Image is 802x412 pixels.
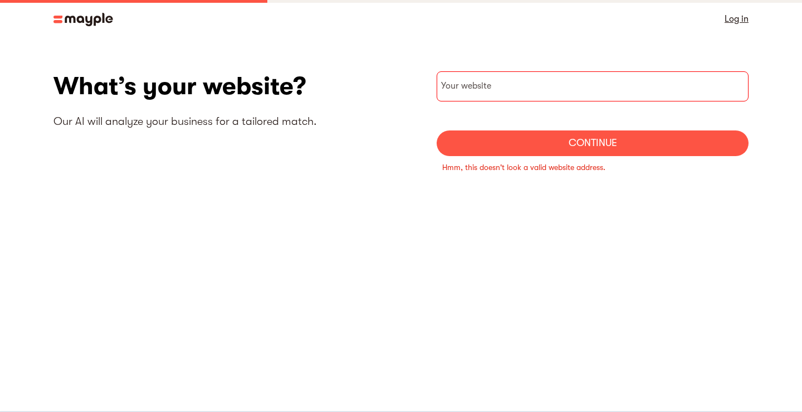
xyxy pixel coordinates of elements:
div: websiteStep failure [437,156,749,178]
h1: What’s your website? [53,71,401,101]
form: websiteStep [437,71,749,156]
p: Our AI will analyze your business for a tailored match. [53,114,401,129]
a: Log in [725,11,749,27]
div: Hmm, this doesn't look a valid website address. [442,162,743,173]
